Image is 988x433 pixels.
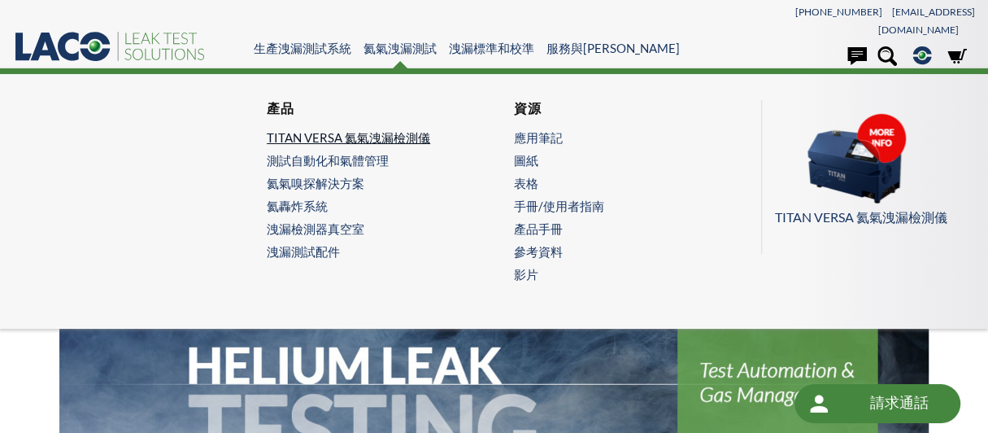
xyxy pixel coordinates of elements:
font: TITAN VERSA 氦氣洩漏檢測儀 [775,209,947,225]
font: 氦轟炸系統 [267,199,328,213]
font: 請求通話 [869,392,928,413]
a: [PHONE_NUMBER] [795,6,882,18]
font: 應用筆記 [514,130,563,145]
img: 圓形按鈕 [806,391,832,417]
a: 產品手冊 [514,221,713,236]
a: 搜尋 [877,46,897,82]
a: 生產洩漏測試系統 [254,41,351,55]
a: [EMAIL_ADDRESS][DOMAIN_NAME] [878,6,975,36]
a: TITAN VERSA 氦氣洩漏檢測儀 [775,113,968,228]
a: 接觸 [847,46,867,82]
font: 圖紙 [514,153,538,168]
a: 氦氣洩漏測試 [363,41,437,55]
font: 資源 [514,100,542,116]
font: 洩漏檢測器真空室 [267,221,364,236]
a: 影片 [514,267,721,282]
font: 參考資料 [514,244,563,259]
a: 氦氣嗅探解決方案 [267,176,466,190]
font: 氦氣嗅探解決方案 [267,176,364,190]
a: TITAN VERSA 氦氣洩漏檢測儀 [267,130,466,145]
a: 參考資料 [514,244,713,259]
a: 洩漏測試配件 [267,244,474,259]
a: 洩漏檢測器真空室 [267,221,466,236]
a: 應用筆記 [514,130,713,145]
div: 請求通話 [794,384,960,423]
font: 表格 [514,176,538,190]
font: TITAN VERSA 氦氣洩漏檢測儀 [267,130,430,145]
font: 手冊/使用者指南 [514,199,604,213]
font: 洩漏測試配件 [267,244,340,259]
a: 圖紙 [514,153,713,168]
font: 測試自動化和氣體管理 [267,153,389,168]
font: 影片 [514,267,538,282]
a: 服務與[PERSON_NAME] [546,41,680,55]
a: 測試自動化和氣體管理 [267,153,466,168]
a: 店鋪 [947,46,967,82]
font: 產品 [267,100,294,116]
img: Menu_Pods_TV.png [775,113,938,204]
font: 產品手冊 [514,221,563,236]
a: 洩漏標準和校準 [449,41,534,55]
a: 手冊/使用者指南 [514,199,713,213]
a: 表格 [514,176,713,190]
a: 氦轟炸系統 [267,199,466,213]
